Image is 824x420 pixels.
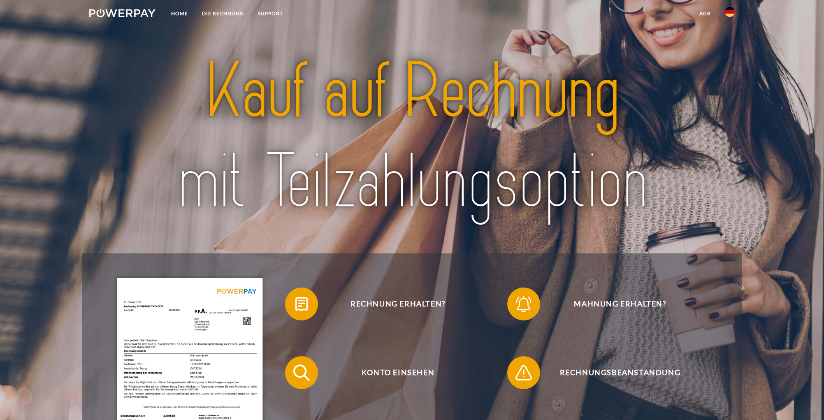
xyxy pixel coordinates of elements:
[692,6,718,21] a: agb
[513,362,534,383] img: qb_warning.svg
[291,362,312,383] img: qb_search.svg
[251,6,290,21] a: SUPPORT
[507,288,721,320] button: Mahnung erhalten?
[519,288,721,320] span: Mahnung erhalten?
[519,356,721,389] span: Rechnungsbeanstandung
[791,387,817,413] iframe: Knap til at åbne messaging-vindue
[285,356,499,389] button: Konto einsehen
[195,6,251,21] a: DIE RECHNUNG
[291,294,312,314] img: qb_bill.svg
[513,294,534,314] img: qb_bell.svg
[285,288,499,320] button: Rechnung erhalten?
[507,356,721,389] button: Rechnungsbeanstandung
[297,356,499,389] span: Konto einsehen
[725,7,735,17] img: de
[89,9,156,17] img: logo-powerpay-white.svg
[121,42,703,232] img: title-powerpay_de.svg
[297,288,499,320] span: Rechnung erhalten?
[164,6,195,21] a: Home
